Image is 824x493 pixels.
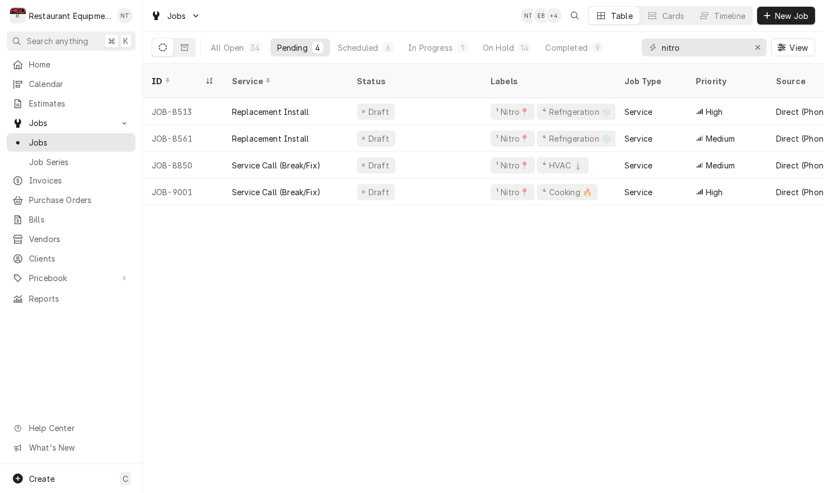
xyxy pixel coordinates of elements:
[211,42,244,54] div: All Open
[534,8,549,23] div: EB
[624,75,678,87] div: Job Type
[117,8,133,23] div: Nick Tussey's Avatar
[7,31,135,51] button: Search anything⌘K
[29,272,113,284] span: Pricebook
[232,106,309,118] div: Replacement Install
[108,35,115,47] span: ⌘
[662,10,685,22] div: Cards
[495,159,530,171] div: ¹ Nitro📍
[624,186,652,198] div: Service
[545,42,587,54] div: Completed
[277,42,308,54] div: Pending
[232,186,321,198] div: Service Call (Break/Fix)
[367,133,391,144] div: Draft
[7,75,135,93] a: Calendar
[706,133,735,144] span: Medium
[7,249,135,268] a: Clients
[7,114,135,132] a: Go to Jobs
[521,42,529,54] div: 14
[232,133,309,144] div: Replacement Install
[787,42,810,54] span: View
[10,8,26,23] div: R
[7,171,135,190] a: Invoices
[7,210,135,229] a: Bills
[521,8,536,23] div: Nick Tussey's Avatar
[624,159,652,171] div: Service
[7,269,135,287] a: Go to Pricebook
[232,75,337,87] div: Service
[491,75,607,87] div: Labels
[662,38,745,56] input: Keyword search
[7,419,135,437] a: Go to Help Center
[146,7,205,25] a: Go to Jobs
[29,422,129,434] span: Help Center
[143,152,223,178] div: JOB-8850
[594,42,601,54] div: 9
[143,178,223,205] div: JOB-9001
[357,75,471,87] div: Status
[29,59,130,70] span: Home
[773,10,811,22] span: New Job
[29,117,113,129] span: Jobs
[29,293,130,304] span: Reports
[706,106,723,118] span: High
[29,194,130,206] span: Purchase Orders
[117,8,133,23] div: NT
[483,42,514,54] div: On Hold
[541,159,584,171] div: ⁴ HVAC 🌡️
[27,35,88,47] span: Search anything
[29,175,130,186] span: Invoices
[521,8,536,23] div: NT
[624,133,652,144] div: Service
[541,186,593,198] div: ⁴ Cooking 🔥
[7,55,135,74] a: Home
[7,230,135,248] a: Vendors
[29,214,130,225] span: Bills
[385,42,391,54] div: 6
[167,10,186,22] span: Jobs
[29,10,111,22] div: Restaurant Equipment Diagnostics
[7,438,135,457] a: Go to What's New
[7,94,135,113] a: Estimates
[696,75,756,87] div: Priority
[314,42,321,54] div: 4
[495,133,530,144] div: ¹ Nitro📍
[143,125,223,152] div: JOB-8561
[546,8,561,23] div: + 4
[232,159,321,171] div: Service Call (Break/Fix)
[459,42,466,54] div: 1
[541,106,612,118] div: ⁴ Refrigeration ❄️
[250,42,260,54] div: 34
[152,75,203,87] div: ID
[29,137,130,148] span: Jobs
[29,442,129,453] span: What's New
[495,106,530,118] div: ¹ Nitro📍
[29,156,130,168] span: Job Series
[338,42,378,54] div: Scheduled
[757,7,815,25] button: New Job
[534,8,549,23] div: Emily Bird's Avatar
[624,106,652,118] div: Service
[566,7,584,25] button: Open search
[706,186,723,198] span: High
[408,42,453,54] div: In Progress
[7,133,135,152] a: Jobs
[749,38,767,56] button: Erase input
[7,191,135,209] a: Purchase Orders
[29,474,55,484] span: Create
[495,186,530,198] div: ¹ Nitro📍
[611,10,633,22] div: Table
[367,159,391,171] div: Draft
[541,133,612,144] div: ⁴ Refrigeration ❄️
[29,253,130,264] span: Clients
[123,473,128,485] span: C
[771,38,815,56] button: View
[29,78,130,90] span: Calendar
[7,289,135,308] a: Reports
[10,8,26,23] div: Restaurant Equipment Diagnostics's Avatar
[143,98,223,125] div: JOB-8513
[367,106,391,118] div: Draft
[367,186,391,198] div: Draft
[7,153,135,171] a: Job Series
[706,159,735,171] span: Medium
